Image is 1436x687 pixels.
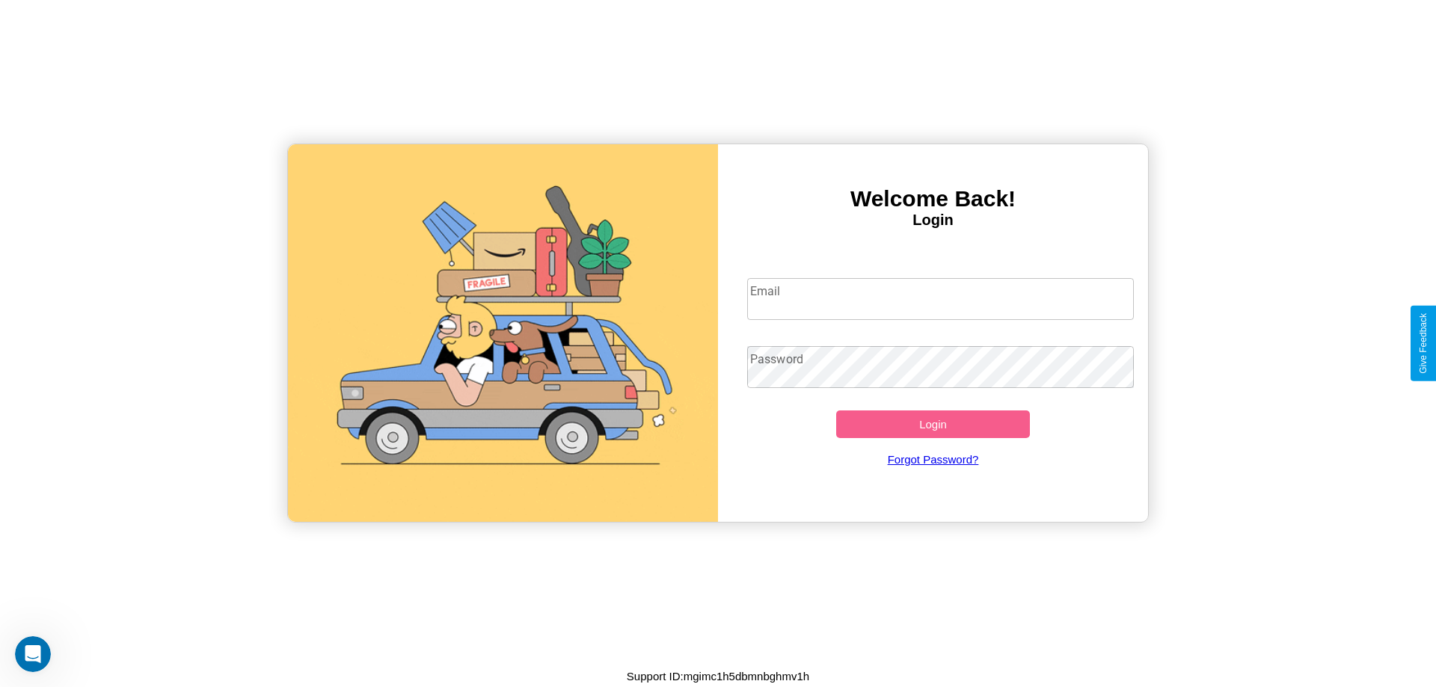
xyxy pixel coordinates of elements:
[718,186,1148,212] h3: Welcome Back!
[718,212,1148,229] h4: Login
[15,636,51,672] iframe: Intercom live chat
[836,410,1030,438] button: Login
[1418,313,1429,374] div: Give Feedback
[288,144,718,522] img: gif
[627,666,809,686] p: Support ID: mgimc1h5dbmnbghmv1h
[740,438,1127,481] a: Forgot Password?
